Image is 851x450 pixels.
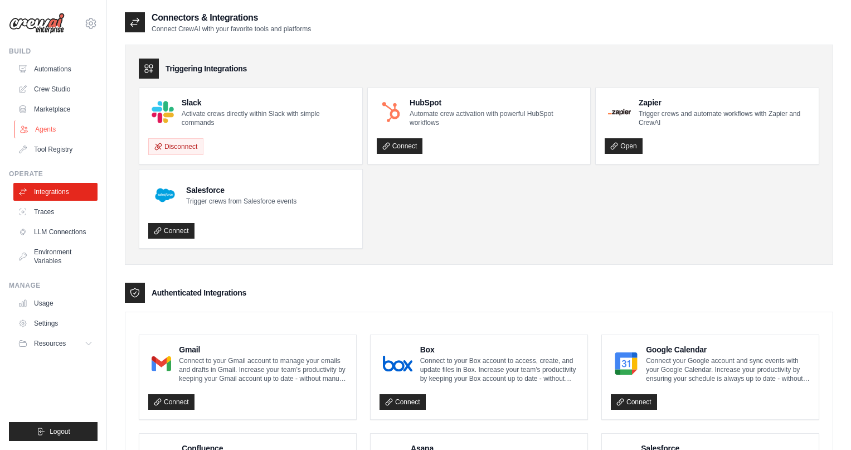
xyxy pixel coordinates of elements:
span: Resources [34,339,66,348]
h4: HubSpot [410,97,581,108]
a: Agents [14,120,99,138]
img: Google Calendar Logo [614,352,638,375]
p: Connect to your Gmail account to manage your emails and drafts in Gmail. Increase your team’s pro... [179,356,347,383]
h4: Slack [182,97,353,108]
h4: Box [420,344,578,355]
h2: Connectors & Integrations [152,11,311,25]
a: Crew Studio [13,80,98,98]
a: Environment Variables [13,243,98,270]
img: Gmail Logo [152,352,171,375]
a: Connect [148,394,194,410]
img: HubSpot Logo [380,101,402,123]
img: Zapier Logo [608,109,631,115]
a: Automations [13,60,98,78]
p: Trigger crews from Salesforce events [186,197,296,206]
div: Operate [9,170,98,178]
a: Settings [13,314,98,332]
p: Activate crews directly within Slack with simple commands [182,109,353,127]
h4: Gmail [179,344,347,355]
button: Logout [9,422,98,441]
a: Connect [380,394,426,410]
button: Resources [13,335,98,352]
a: Integrations [13,183,98,201]
a: Usage [13,294,98,312]
img: Logo [9,13,65,34]
div: Manage [9,281,98,290]
a: Open [605,138,642,154]
div: Build [9,47,98,56]
button: Disconnect [148,138,203,155]
p: Connect to your Box account to access, create, and update files in Box. Increase your team’s prod... [420,356,578,383]
a: Marketplace [13,100,98,118]
p: Connect CrewAI with your favorite tools and platforms [152,25,311,33]
a: Connect [148,223,194,239]
h3: Authenticated Integrations [152,287,246,298]
a: Connect [611,394,657,410]
h4: Zapier [639,97,810,108]
a: Traces [13,203,98,221]
img: Box Logo [383,352,412,375]
h4: Salesforce [186,185,296,196]
a: LLM Connections [13,223,98,241]
a: Connect [377,138,423,154]
h3: Triggering Integrations [166,63,247,74]
p: Trigger crews and automate workflows with Zapier and CrewAI [639,109,810,127]
span: Logout [50,427,70,436]
a: Tool Registry [13,141,98,158]
img: Salesforce Logo [152,182,178,209]
img: Slack Logo [152,101,174,123]
p: Automate crew activation with powerful HubSpot workflows [410,109,581,127]
p: Connect your Google account and sync events with your Google Calendar. Increase your productivity... [646,356,810,383]
h4: Google Calendar [646,344,810,355]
